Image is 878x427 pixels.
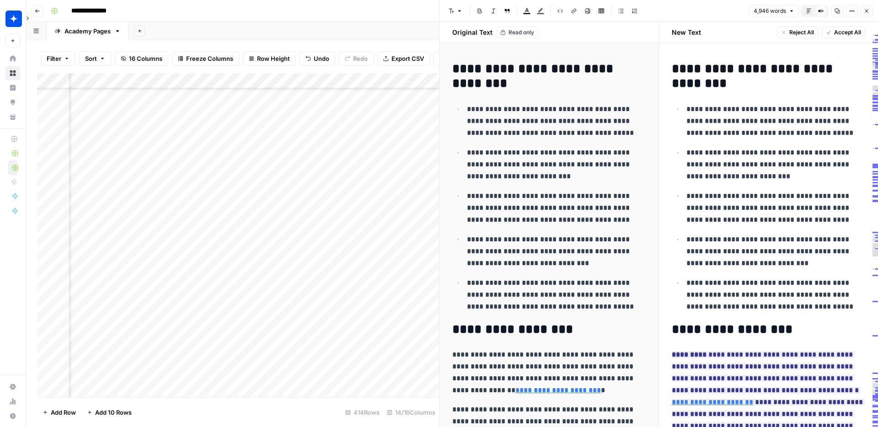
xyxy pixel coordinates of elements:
[5,95,20,110] a: Opportunities
[47,54,61,63] span: Filter
[342,405,383,420] div: 414 Rows
[85,54,97,63] span: Sort
[353,54,368,63] span: Redo
[339,51,374,66] button: Redo
[79,51,111,66] button: Sort
[754,7,786,15] span: 4,946 words
[314,54,329,63] span: Undo
[186,54,233,63] span: Freeze Columns
[5,110,20,124] a: Your Data
[672,28,701,37] h2: New Text
[822,27,865,38] button: Accept All
[37,405,81,420] button: Add Row
[789,28,814,37] span: Reject All
[257,54,290,63] span: Row Height
[5,409,20,423] button: Help + Support
[5,7,20,30] button: Workspace: Wiz
[447,28,493,37] h2: Original Text
[5,11,22,27] img: Wiz Logo
[95,408,132,417] span: Add 10 Rows
[750,5,798,17] button: 4,946 words
[64,27,111,36] div: Academy Pages
[777,27,818,38] button: Reject All
[5,66,20,80] a: Browse
[243,51,296,66] button: Row Height
[129,54,162,63] span: 16 Columns
[5,379,20,394] a: Settings
[377,51,430,66] button: Export CSV
[81,405,137,420] button: Add 10 Rows
[51,408,76,417] span: Add Row
[115,51,168,66] button: 16 Columns
[172,51,239,66] button: Freeze Columns
[47,22,128,40] a: Academy Pages
[834,28,861,37] span: Accept All
[391,54,424,63] span: Export CSV
[41,51,75,66] button: Filter
[5,394,20,409] a: Usage
[509,28,534,37] span: Read only
[300,51,335,66] button: Undo
[5,51,20,66] a: Home
[5,80,20,95] a: Insights
[383,405,439,420] div: 14/16 Columns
